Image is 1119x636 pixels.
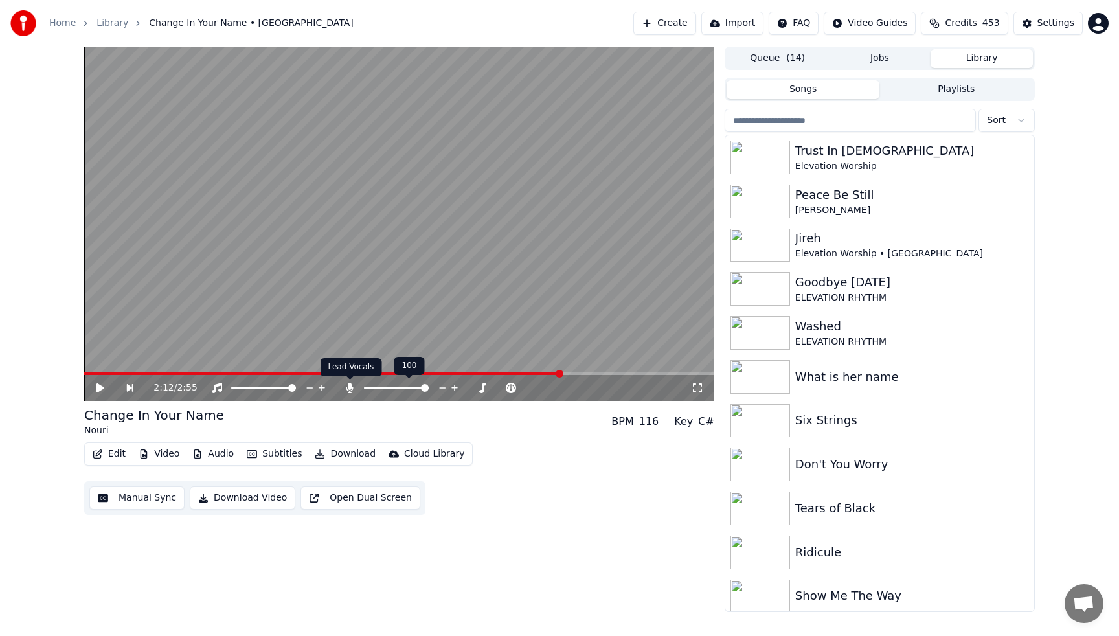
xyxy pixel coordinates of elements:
div: ELEVATION RHYTHM [795,291,1029,304]
button: Playlists [879,80,1033,99]
button: Audio [187,445,239,463]
button: Library [931,49,1033,68]
button: FAQ [769,12,819,35]
div: Change In Your Name [84,406,224,424]
span: Sort [987,114,1006,127]
button: Create [633,12,696,35]
div: Washed [795,317,1029,335]
span: 2:12 [153,381,174,394]
span: Credits [945,17,977,30]
div: 116 [639,414,659,429]
button: Jobs [829,49,931,68]
div: Six Strings [795,411,1029,429]
button: Credits453 [921,12,1008,35]
a: Library [96,17,128,30]
div: Elevation Worship [795,160,1029,173]
div: / [153,381,185,394]
div: Don't You Worry [795,455,1029,473]
a: Home [49,17,76,30]
div: [PERSON_NAME] [795,204,1029,217]
span: 453 [982,17,1000,30]
div: BPM [611,414,633,429]
div: Settings [1037,17,1074,30]
button: Settings [1013,12,1083,35]
button: Manual Sync [89,486,185,510]
button: Subtitles [242,445,307,463]
img: youka [10,10,36,36]
div: ELEVATION RHYTHM [795,335,1029,348]
div: 100 [394,357,425,375]
nav: breadcrumb [49,17,354,30]
div: Show Me The Way [795,587,1029,605]
button: Download [310,445,381,463]
div: Peace Be Still [795,186,1029,204]
button: Download Video [190,486,295,510]
button: Open Dual Screen [300,486,420,510]
div: Ridicule [795,543,1029,562]
div: What is her name [795,368,1029,386]
div: Nouri [84,424,224,437]
div: Key [674,414,693,429]
div: Lead Vocals [321,358,382,376]
div: Trust In [DEMOGRAPHIC_DATA] [795,142,1029,160]
button: Video [133,445,185,463]
button: Queue [727,49,829,68]
button: Songs [727,80,880,99]
button: Video Guides [824,12,916,35]
div: Goodbye [DATE] [795,273,1029,291]
span: Change In Your Name • [GEOGRAPHIC_DATA] [149,17,353,30]
button: Import [701,12,763,35]
div: Open chat [1065,584,1103,623]
div: Elevation Worship • [GEOGRAPHIC_DATA] [795,247,1029,260]
button: Edit [87,445,131,463]
div: Cloud Library [404,448,464,460]
span: ( 14 ) [786,52,805,65]
div: Jireh [795,229,1029,247]
div: Tears of Black [795,499,1029,517]
span: 2:55 [177,381,197,394]
div: C# [698,414,714,429]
